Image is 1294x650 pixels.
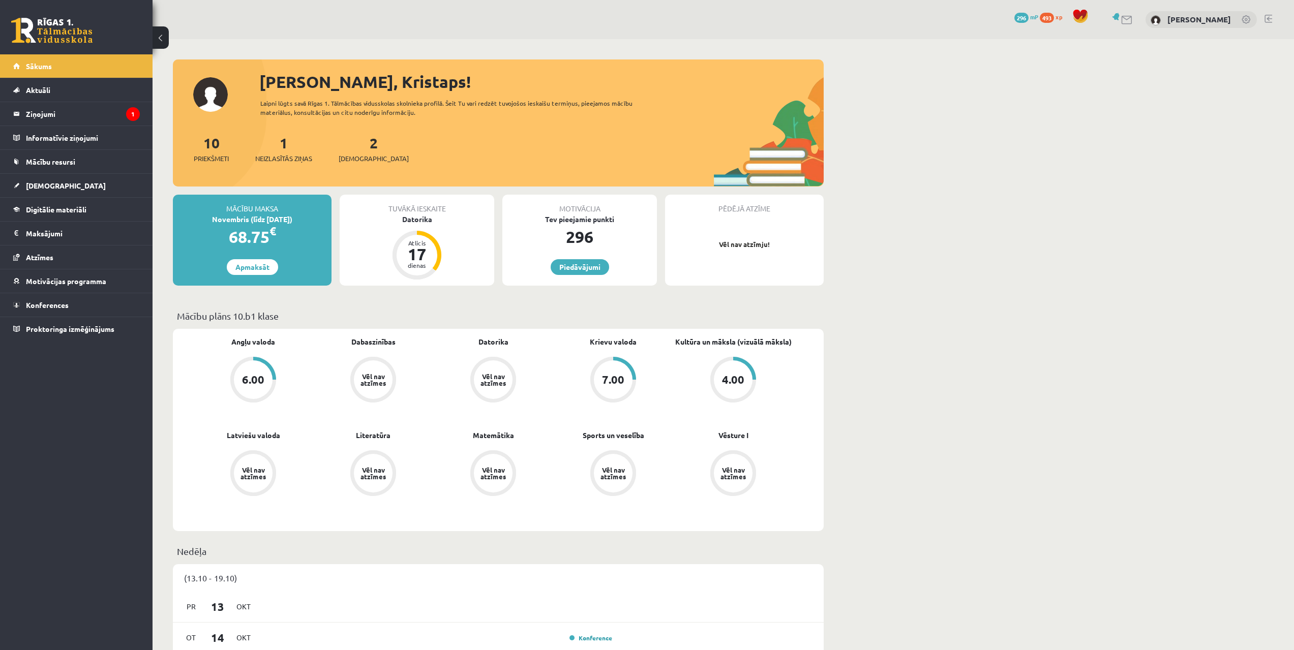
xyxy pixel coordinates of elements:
span: Okt [233,599,254,614]
span: [DEMOGRAPHIC_DATA] [26,181,106,190]
div: Atlicis [402,240,432,246]
a: Matemātika [473,430,514,441]
div: 17 [402,246,432,262]
a: Vēl nav atzīmes [673,450,793,498]
span: Priekšmeti [194,153,229,164]
span: 13 [202,598,233,615]
span: Okt [233,630,254,645]
div: Novembris (līdz [DATE]) [173,214,332,225]
a: Vēl nav atzīmes [433,450,553,498]
a: 2[DEMOGRAPHIC_DATA] [339,134,409,164]
legend: Ziņojumi [26,102,140,126]
a: Sākums [13,54,140,78]
div: Pēdējā atzīme [665,195,824,214]
a: Vēl nav atzīmes [313,357,433,405]
span: Sākums [26,61,52,71]
span: Mācību resursi [26,157,75,166]
span: Neizlasītās ziņas [255,153,312,164]
a: Atzīmes [13,245,140,269]
div: 296 [502,225,657,249]
div: Laipni lūgts savā Rīgas 1. Tālmācības vidusskolas skolnieka profilā. Šeit Tu vari redzēt tuvojošo... [260,99,651,117]
legend: Maksājumi [26,222,140,245]
a: Piedāvājumi [551,259,609,275]
div: 6.00 [242,374,264,385]
a: Konference [569,634,612,642]
legend: Informatīvie ziņojumi [26,126,140,149]
a: Konferences [13,293,140,317]
a: Motivācijas programma [13,269,140,293]
span: xp [1056,13,1062,21]
span: 14 [202,629,233,646]
a: Datorika [478,336,508,347]
a: 4.00 [673,357,793,405]
span: Atzīmes [26,253,53,262]
a: Sports un veselība [583,430,644,441]
a: Vēsture I [718,430,748,441]
div: Vēl nav atzīmes [239,467,267,480]
div: (13.10 - 19.10) [173,564,824,592]
div: Vēl nav atzīmes [359,373,387,386]
a: Literatūra [356,430,390,441]
a: 10Priekšmeti [194,134,229,164]
p: Mācību plāns 10.b1 klase [177,309,820,323]
div: Vēl nav atzīmes [479,373,507,386]
a: Krievu valoda [590,336,637,347]
span: Digitālie materiāli [26,205,86,214]
div: Vēl nav atzīmes [599,467,627,480]
a: Aktuāli [13,78,140,102]
a: [PERSON_NAME] [1167,14,1231,24]
span: 493 [1040,13,1054,23]
div: Datorika [340,214,494,225]
p: Vēl nav atzīmju! [670,239,819,250]
p: Nedēļa [177,544,820,558]
a: 296 mP [1014,13,1038,21]
div: dienas [402,262,432,268]
a: 1Neizlasītās ziņas [255,134,312,164]
a: Apmaksāt [227,259,278,275]
a: Proktoringa izmēģinājums [13,317,140,341]
a: Vēl nav atzīmes [433,357,553,405]
a: Dabaszinības [351,336,396,347]
a: Mācību resursi [13,150,140,173]
div: 7.00 [602,374,624,385]
i: 1 [126,107,140,121]
div: Vēl nav atzīmes [479,467,507,480]
span: Ot [180,630,202,645]
div: [PERSON_NAME], Kristaps! [259,70,824,94]
img: Kristaps Korotkevičs [1151,15,1161,25]
span: [DEMOGRAPHIC_DATA] [339,153,409,164]
div: Vēl nav atzīmes [719,467,747,480]
a: 7.00 [553,357,673,405]
span: Motivācijas programma [26,276,106,286]
span: Proktoringa izmēģinājums [26,324,114,333]
span: Aktuāli [26,85,50,95]
a: Datorika Atlicis 17 dienas [340,214,494,281]
div: Vēl nav atzīmes [359,467,387,480]
a: Rīgas 1. Tālmācības vidusskola [11,18,93,43]
a: Vēl nav atzīmes [193,450,313,498]
div: Tev pieejamie punkti [502,214,657,225]
span: mP [1030,13,1038,21]
a: 6.00 [193,357,313,405]
a: Vēl nav atzīmes [553,450,673,498]
a: Informatīvie ziņojumi [13,126,140,149]
a: Angļu valoda [231,336,275,347]
span: € [269,224,276,238]
a: Digitālie materiāli [13,198,140,221]
a: Vēl nav atzīmes [313,450,433,498]
a: Latviešu valoda [227,430,280,441]
a: 493 xp [1040,13,1067,21]
div: Mācību maksa [173,195,332,214]
a: Ziņojumi1 [13,102,140,126]
div: Motivācija [502,195,657,214]
a: Kultūra un māksla (vizuālā māksla) [675,336,792,347]
div: 68.75 [173,225,332,249]
span: 296 [1014,13,1029,23]
span: Konferences [26,300,69,309]
div: 4.00 [722,374,744,385]
span: Pr [180,599,202,614]
a: [DEMOGRAPHIC_DATA] [13,174,140,197]
div: Tuvākā ieskaite [340,195,494,214]
a: Maksājumi [13,222,140,245]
